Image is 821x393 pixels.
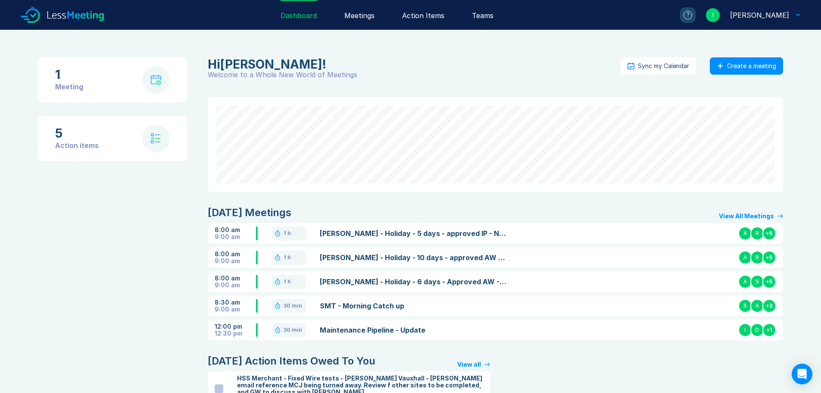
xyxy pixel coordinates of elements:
[621,57,696,75] button: Sync my Calendar
[215,306,256,313] div: 9:00 am
[320,228,507,239] a: [PERSON_NAME] - Holiday - 5 days - approved IP - Noted IP
[706,8,720,22] div: I
[750,323,764,337] div: D
[710,57,783,75] button: Create a meeting
[762,251,776,264] div: + 5
[284,302,302,309] div: 30 min
[150,75,161,85] img: calendar-with-clock.svg
[320,301,507,311] a: SMT - Morning Catch up
[284,327,302,333] div: 30 min
[208,206,291,220] div: [DATE] Meetings
[208,57,615,71] div: Iain Parnell
[750,299,764,313] div: A
[55,68,83,82] div: 1
[215,299,256,306] div: 8:30 am
[284,254,291,261] div: 1 h
[719,213,783,220] a: View All Meetings
[738,323,752,337] div: I
[55,140,99,151] div: Action items
[215,275,256,282] div: 8:00 am
[215,330,256,337] div: 12:30 pm
[55,126,99,140] div: 5
[208,354,375,368] div: [DATE] Action Items Owed To You
[151,133,161,144] img: check-list.svg
[750,251,764,264] div: R
[727,63,776,69] div: Create a meeting
[284,278,291,285] div: 1 h
[738,299,752,313] div: S
[738,226,752,240] div: A
[738,275,752,289] div: A
[55,82,83,92] div: Meeting
[215,226,256,233] div: 8:00 am
[762,226,776,240] div: + 5
[738,251,752,264] div: A
[719,213,774,220] div: View All Meetings
[638,63,689,69] div: Sync my Calendar
[670,7,696,23] a: ?
[208,71,621,78] div: Welcome to a Whole New World of Meetings
[762,323,776,337] div: + 1
[215,282,256,289] div: 9:00 am
[215,233,256,240] div: 9:00 am
[684,11,692,19] div: ?
[215,251,256,258] div: 8:00 am
[284,230,291,237] div: 1 h
[320,277,507,287] a: [PERSON_NAME] - Holiday - 6 days - Approved AW - Noted IP
[730,10,789,20] div: Iain Parnell
[457,361,481,368] div: View all
[457,361,490,368] a: View all
[320,252,507,263] a: [PERSON_NAME] - Holiday - 10 days - approved AW - Noted IP
[750,275,764,289] div: S
[762,299,776,313] div: + 2
[215,258,256,264] div: 9:00 am
[215,323,256,330] div: 12:00 pm
[792,364,812,384] div: Open Intercom Messenger
[320,325,507,335] a: Maintenance Pipeline - Update
[762,275,776,289] div: + 5
[750,226,764,240] div: R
